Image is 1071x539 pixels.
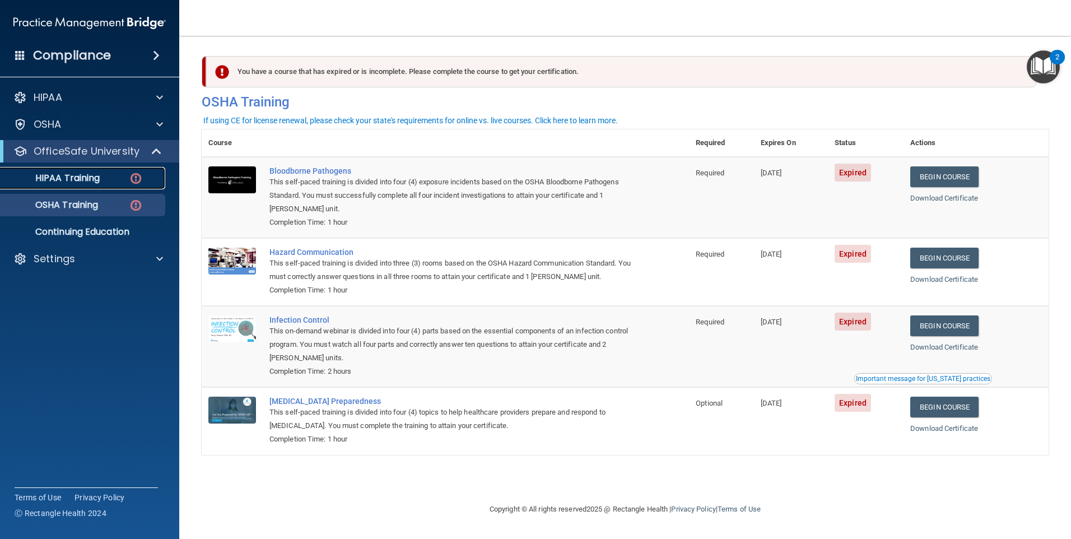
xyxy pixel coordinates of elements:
a: Download Certificate [910,424,978,433]
img: danger-circle.6113f641.png [129,198,143,212]
h4: Compliance [33,48,111,63]
span: [DATE] [761,169,782,177]
span: Expired [835,313,871,331]
span: Required [696,250,724,258]
a: Hazard Communication [269,248,633,257]
button: Open Resource Center, 2 new notifications [1027,50,1060,83]
div: Important message for [US_STATE] practices [856,375,990,382]
a: Privacy Policy [74,492,125,503]
button: Read this if you are a dental practitioner in the state of CA [854,373,992,384]
span: Required [696,169,724,177]
div: This self-paced training is divided into four (4) exposure incidents based on the OSHA Bloodborne... [269,175,633,216]
span: Expired [835,394,871,412]
a: OfficeSafe University [13,145,162,158]
span: Expired [835,245,871,263]
img: exclamation-circle-solid-danger.72ef9ffc.png [215,65,229,79]
p: Continuing Education [7,226,160,238]
span: [DATE] [761,399,782,407]
a: Download Certificate [910,194,978,202]
div: This self-paced training is divided into three (3) rooms based on the OSHA Hazard Communication S... [269,257,633,284]
div: 2 [1055,57,1059,72]
a: [MEDICAL_DATA] Preparedness [269,397,633,406]
a: Bloodborne Pathogens [269,166,633,175]
a: Terms of Use [718,505,761,513]
th: Actions [904,129,1049,157]
a: Terms of Use [15,492,61,503]
div: Completion Time: 1 hour [269,284,633,297]
p: Settings [34,252,75,266]
button: If using CE for license renewal, please check your state's requirements for online vs. live cours... [202,115,620,126]
div: You have a course that has expired or is incomplete. Please complete the course to get your certi... [206,56,1036,87]
div: Completion Time: 2 hours [269,365,633,378]
p: OSHA [34,118,62,131]
div: This self-paced training is divided into four (4) topics to help healthcare providers prepare and... [269,406,633,433]
a: Begin Course [910,315,979,336]
img: danger-circle.6113f641.png [129,171,143,185]
span: [DATE] [761,250,782,258]
a: Privacy Policy [671,505,715,513]
p: OfficeSafe University [34,145,139,158]
a: Begin Course [910,248,979,268]
a: Begin Course [910,166,979,187]
iframe: Drift Widget Chat Controller [877,459,1058,504]
span: Ⓒ Rectangle Health 2024 [15,508,106,519]
div: Completion Time: 1 hour [269,216,633,229]
a: Download Certificate [910,275,978,284]
div: If using CE for license renewal, please check your state's requirements for online vs. live cours... [203,117,618,124]
span: Optional [696,399,723,407]
p: HIPAA [34,91,62,104]
a: Download Certificate [910,343,978,351]
span: Expired [835,164,871,182]
div: This on-demand webinar is divided into four (4) parts based on the essential components of an inf... [269,324,633,365]
a: Settings [13,252,163,266]
th: Status [828,129,904,157]
th: Course [202,129,263,157]
a: Infection Control [269,315,633,324]
div: Completion Time: 1 hour [269,433,633,446]
img: PMB logo [13,12,166,34]
a: HIPAA [13,91,163,104]
th: Expires On [754,129,828,157]
div: Copyright © All rights reserved 2025 @ Rectangle Health | | [421,491,830,527]
p: OSHA Training [7,199,98,211]
span: [DATE] [761,318,782,326]
th: Required [689,129,753,157]
a: Begin Course [910,397,979,417]
h4: OSHA Training [202,94,1049,110]
a: OSHA [13,118,163,131]
span: Required [696,318,724,326]
p: HIPAA Training [7,173,100,184]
